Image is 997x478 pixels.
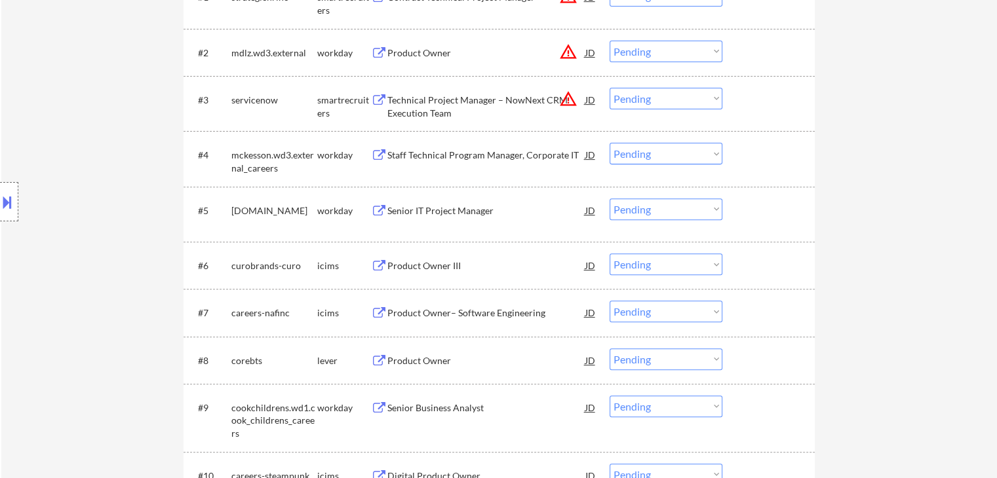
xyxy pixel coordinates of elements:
div: cookchildrens.wd1.cook_childrens_careers [231,401,317,440]
div: JD [584,253,597,277]
div: #9 [198,401,221,414]
div: workday [317,46,371,60]
div: careers-nafinc [231,306,317,320]
div: JD [584,143,597,166]
div: [DOMAIN_NAME] [231,204,317,217]
button: warning_amber [559,90,577,108]
div: Product Owner [387,354,585,367]
div: mckesson.wd3.external_careers [231,149,317,174]
div: corebts [231,354,317,367]
div: Technical Project Manager – NowNext CRM Execution Team [387,94,585,119]
div: Product Owner [387,46,585,60]
div: Product Owner III [387,259,585,272]
div: JD [584,41,597,64]
div: Senior Business Analyst [387,401,585,414]
div: Product Owner– Software Engineering [387,306,585,320]
div: mdlz.wd3.external [231,46,317,60]
div: workday [317,204,371,217]
div: JD [584,88,597,111]
div: #2 [198,46,221,60]
div: #8 [198,354,221,367]
div: smartrecruiters [317,94,371,119]
div: JD [584,348,597,372]
button: warning_amber [559,43,577,61]
div: icims [317,259,371,272]
div: lever [317,354,371,367]
div: JD [584,395,597,419]
div: JD [584,301,597,324]
div: curobrands-curo [231,259,317,272]
div: servicenow [231,94,317,107]
div: icims [317,306,371,320]
div: Senior IT Project Manager [387,204,585,217]
div: workday [317,149,371,162]
div: Staff Technical Program Manager, Corporate IT [387,149,585,162]
div: workday [317,401,371,414]
div: JD [584,198,597,222]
